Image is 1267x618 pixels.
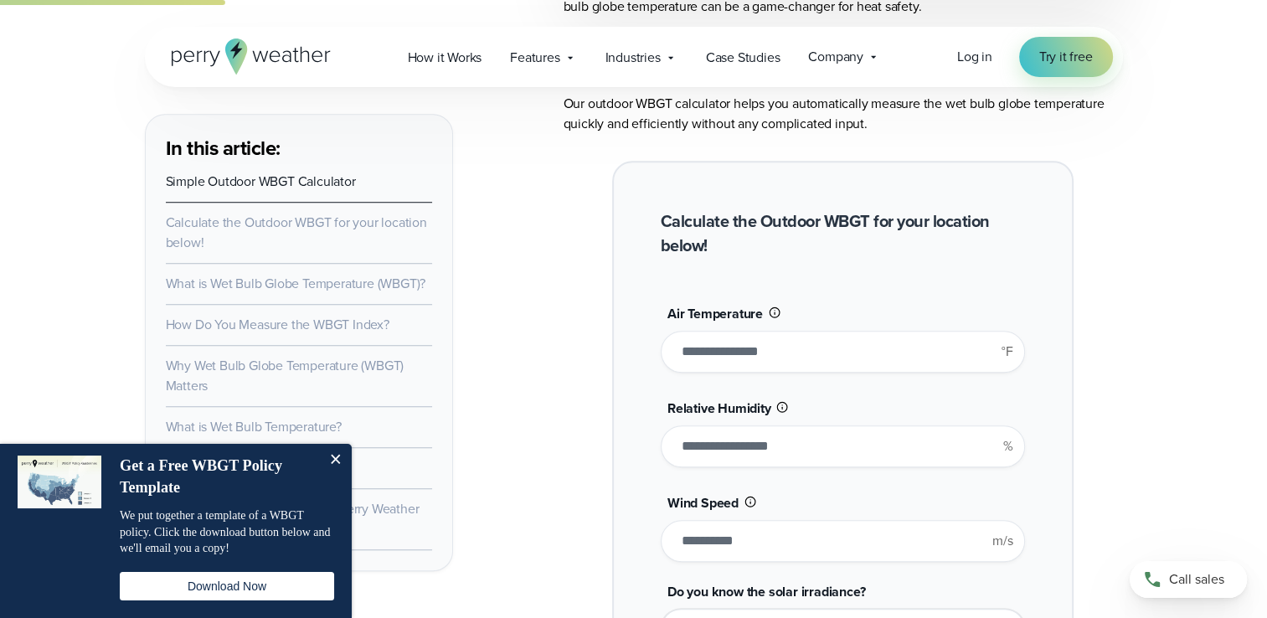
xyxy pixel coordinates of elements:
span: Industries [605,48,661,68]
span: Case Studies [706,48,780,68]
span: How it Works [408,48,482,68]
span: Air Temperature [667,304,763,323]
a: Try it free [1019,37,1113,77]
span: Do you know the solar irradiance? [667,582,865,601]
a: What is Wet Bulb Temperature? [166,417,342,436]
span: Log in [957,47,992,66]
a: What is Wet Bulb Globe Temperature (WBGT)? [166,274,426,293]
h2: Calculate the Outdoor WBGT for your location below! [661,209,1025,258]
span: Wind Speed [667,493,739,512]
span: Company [808,47,863,67]
button: Close [318,444,352,477]
span: Relative Humidity [667,399,771,418]
a: Simple Outdoor WBGT Calculator [166,172,356,191]
a: Call sales [1130,561,1247,598]
a: Case Studies [692,40,795,75]
a: Why Wet Bulb Globe Temperature (WBGT) Matters [166,356,404,395]
p: Our outdoor WBGT calculator helps you automatically measure the wet bulb globe temperature quickl... [564,94,1123,134]
img: dialog featured image [18,456,101,508]
a: How it Works [394,40,497,75]
a: How Do You Measure the WBGT Index? [166,315,389,334]
h4: Get a Free WBGT Policy Template [120,456,317,498]
span: Call sales [1169,569,1224,590]
span: Try it free [1039,47,1093,67]
p: We put together a template of a WBGT policy. Click the download button below and we'll email you ... [120,507,334,557]
span: Features [510,48,559,68]
button: Download Now [120,572,334,600]
h3: In this article: [166,135,432,162]
a: Calculate the Outdoor WBGT for your location below! [166,213,427,252]
a: Log in [957,47,992,67]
